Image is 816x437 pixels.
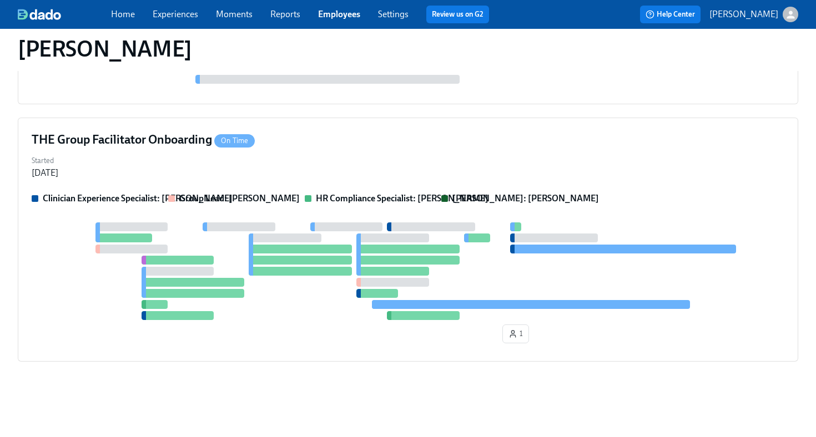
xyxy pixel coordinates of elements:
[318,9,360,19] a: Employees
[179,193,300,204] strong: Group Lead: [PERSON_NAME]
[316,193,488,204] strong: HR Compliance Specialist: [PERSON_NAME]
[32,167,58,179] div: [DATE]
[43,193,233,204] strong: Clinician Experience Specialist: [PERSON_NAME]
[18,35,192,62] h1: [PERSON_NAME]
[32,131,255,148] h4: THE Group Facilitator Onboarding
[32,155,58,167] label: Started
[18,9,61,20] img: dado
[18,9,111,20] a: dado
[432,9,483,20] a: Review us on G2
[640,6,701,23] button: Help Center
[508,328,523,339] span: 1
[214,136,255,145] span: On Time
[426,6,489,23] button: Review us on G2
[452,193,599,204] strong: [PERSON_NAME]: [PERSON_NAME]
[111,9,135,19] a: Home
[270,9,300,19] a: Reports
[709,8,778,21] p: [PERSON_NAME]
[709,7,798,22] button: [PERSON_NAME]
[216,9,253,19] a: Moments
[153,9,198,19] a: Experiences
[378,9,409,19] a: Settings
[646,9,695,20] span: Help Center
[502,324,529,343] button: 1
